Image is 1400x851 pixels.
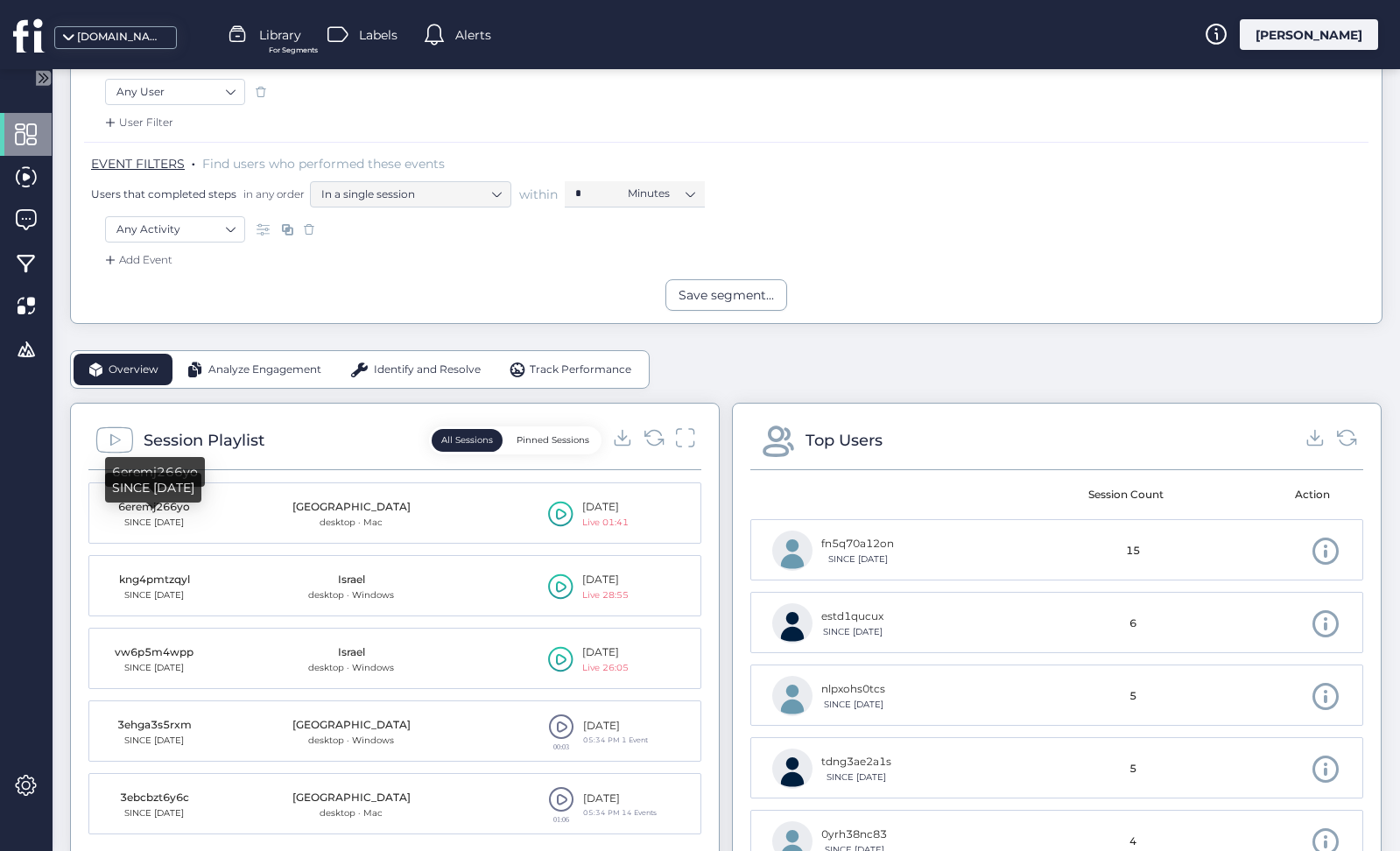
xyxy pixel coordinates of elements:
[821,552,894,566] div: SINCE [DATE]
[292,717,411,734] div: [GEOGRAPHIC_DATA]
[1201,470,1352,519] mat-header-cell: Action
[821,625,883,639] div: SINCE [DATE]
[548,743,574,750] div: 00:03
[308,661,394,675] div: desktop · Windows
[110,806,198,820] div: SINCE [DATE]
[530,362,631,378] span: Track Performance
[359,25,397,45] span: Labels
[507,429,599,452] button: Pinned Sessions
[582,588,629,602] div: Live 28:55
[583,718,648,735] div: [DATE]
[110,661,198,675] div: SINCE [DATE]
[292,499,411,516] div: [GEOGRAPHIC_DATA]
[240,186,305,201] span: in any order
[1129,688,1136,705] span: 5
[91,156,185,172] span: EVENT FILTERS
[110,572,198,588] div: kng4pmtzqyl
[259,25,301,45] span: Library
[116,216,234,243] nz-select-item: Any Activity
[582,644,629,661] div: [DATE]
[583,807,657,819] div: 05:34 PM 14 Events
[110,717,198,734] div: 3ehga3s5rxm
[519,186,558,203] span: within
[91,186,236,201] span: Users that completed steps
[628,180,694,207] nz-select-item: Minutes
[582,516,629,530] div: Live 01:41
[116,79,234,105] nz-select-item: Any User
[1129,833,1136,850] span: 4
[77,29,165,46] div: [DOMAIN_NAME]
[821,608,883,625] div: estd1qucux
[292,734,411,748] div: desktop · Windows
[821,826,887,843] div: 0yrh38nc83
[1129,761,1136,777] span: 5
[269,45,318,56] span: For Segments
[144,428,264,453] div: Session Playlist
[110,734,198,748] div: SINCE [DATE]
[321,181,500,207] nz-select-item: In a single session
[308,572,394,588] div: Israel
[582,661,629,675] div: Live 26:05
[679,285,774,305] div: Save segment...
[821,754,891,770] div: tdng3ae2a1s
[192,152,195,170] span: .
[821,536,894,552] div: fn5q70a12on
[102,114,173,131] div: User Filter
[110,516,198,530] div: SINCE [DATE]
[821,770,891,784] div: SINCE [DATE]
[102,251,172,269] div: Add Event
[583,791,657,807] div: [DATE]
[582,572,629,588] div: [DATE]
[821,698,885,712] div: SINCE [DATE]
[110,588,198,602] div: SINCE [DATE]
[292,806,411,820] div: desktop · Mac
[292,516,411,530] div: desktop · Mac
[109,362,158,378] span: Overview
[1126,543,1140,559] span: 15
[432,429,503,452] button: All Sessions
[110,790,198,806] div: 3ebcbzt6y6c
[110,644,198,661] div: vw6p5m4wpp
[821,681,885,698] div: nlpxohs0tcs
[308,588,394,602] div: desktop · Windows
[308,644,394,661] div: Israel
[1051,470,1201,519] mat-header-cell: Session Count
[105,473,201,503] div: SINCE [DATE]
[582,499,629,516] div: [DATE]
[455,25,491,45] span: Alerts
[548,816,574,823] div: 01:06
[374,362,481,378] span: Identify and Resolve
[208,362,321,378] span: Analyze Engagement
[292,790,411,806] div: [GEOGRAPHIC_DATA]
[1129,615,1136,632] span: 6
[583,735,648,746] div: 05:34 PM 1 Event
[806,428,883,453] div: Top Users
[1240,19,1378,50] div: [PERSON_NAME]
[202,156,445,172] span: Find users who performed these events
